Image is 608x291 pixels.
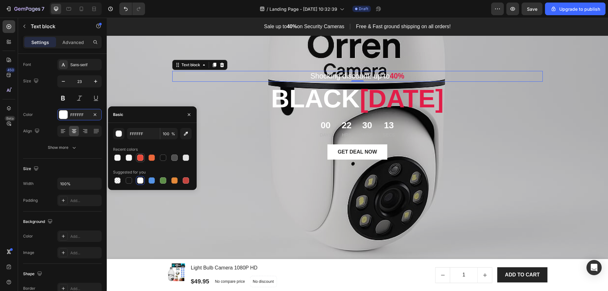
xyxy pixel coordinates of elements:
[23,181,34,187] div: Width
[73,44,95,50] div: Text block
[23,62,31,67] div: Font
[586,260,602,275] div: Open Intercom Messenger
[70,198,100,204] div: Add...
[127,128,160,139] input: Eg: FFFFFF
[23,218,54,226] div: Background
[213,113,225,121] p: Days
[23,165,40,173] div: Size
[41,5,44,13] p: 7
[5,116,15,121] div: Beta
[343,250,371,265] input: quantity
[276,102,288,113] div: 13
[221,127,280,142] button: GET DEAL NOW
[66,65,435,98] p: BLACK
[23,77,40,85] div: Size
[180,6,190,11] strong: 40%
[255,113,266,121] p: Mins
[249,4,344,14] p: Free & Fast ground shipping on all orders!
[235,102,245,113] div: 22
[31,39,49,46] p: Settings
[276,113,288,121] p: Secs
[31,22,85,30] p: Text block
[213,102,225,113] div: 00
[70,234,100,239] div: Add...
[3,3,47,15] button: 7
[23,198,38,203] div: Padding
[235,113,245,121] p: Hrs
[269,6,337,12] span: Landing Page - [DATE] 10:32:39
[527,6,537,12] span: Save
[359,6,368,12] span: Draft
[62,39,84,46] p: Advanced
[545,3,605,15] button: Upgrade to publish
[70,250,100,256] div: Add...
[6,67,15,73] div: 450
[146,261,167,267] p: No discount
[113,112,123,117] div: Basic
[283,54,298,62] strong: 40%
[58,178,101,189] input: Auto
[23,127,41,136] div: Align
[231,130,270,138] div: GET DEAL NOW
[107,18,608,291] iframe: Design area
[23,250,34,256] div: Image
[23,233,33,239] div: Color
[66,54,435,63] p: Shocking discount: up to
[23,112,33,117] div: Color
[70,112,89,118] div: FFFFFF
[255,102,266,113] div: 30
[371,250,385,265] button: increment
[23,142,102,153] button: Show more
[23,270,43,278] div: Shape
[391,250,441,265] button: ADD TO CART
[108,262,138,266] p: No compare price
[119,3,145,15] div: Undo/Redo
[66,53,436,64] div: Rich Text Editor. Editing area: main
[267,6,268,12] span: /
[48,144,77,151] div: Show more
[398,253,433,261] div: ADD TO CART
[113,147,138,152] div: Recent colors
[253,67,337,95] span: [DATE]
[171,131,175,137] span: %
[550,6,600,12] div: Upgrade to publish
[113,169,146,175] div: Suggested for you
[70,62,100,68] div: Sans-serif
[329,250,343,265] button: decrement
[157,4,237,14] p: Sale up to on Security Cameras
[522,3,542,15] button: Save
